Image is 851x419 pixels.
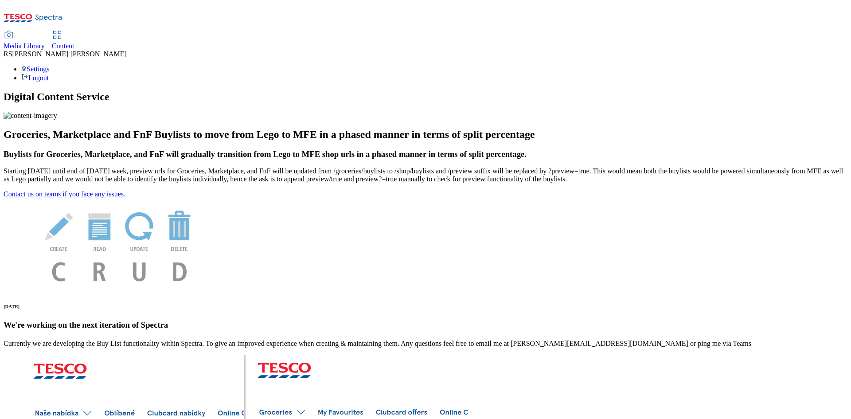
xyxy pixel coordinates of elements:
[52,31,74,50] a: Content
[4,340,847,348] p: Currently we are developing the Buy List functionality within Spectra. To give an improved experi...
[4,31,45,50] a: Media Library
[4,50,12,58] span: RS
[4,304,847,309] h6: [DATE]
[4,167,847,183] p: Starting [DATE] until end of [DATE] week, preview urls for Groceries, Marketplace, and FnF will b...
[12,50,127,58] span: [PERSON_NAME] [PERSON_NAME]
[4,91,847,103] h1: Digital Content Service
[4,190,125,198] a: Contact us on teams if you face any issues.
[4,320,847,330] h3: We're working on the next iteration of Spectra
[4,129,847,141] h2: Groceries, Marketplace and FnF Buylists to move from Lego to MFE in a phased manner in terms of s...
[21,74,49,82] a: Logout
[4,112,57,120] img: content-imagery
[4,149,847,159] h3: Buylists for Groceries, Marketplace, and FnF will gradually transition from Lego to MFE shop urls...
[4,198,234,291] img: News Image
[21,65,50,73] a: Settings
[52,42,74,50] span: Content
[4,42,45,50] span: Media Library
